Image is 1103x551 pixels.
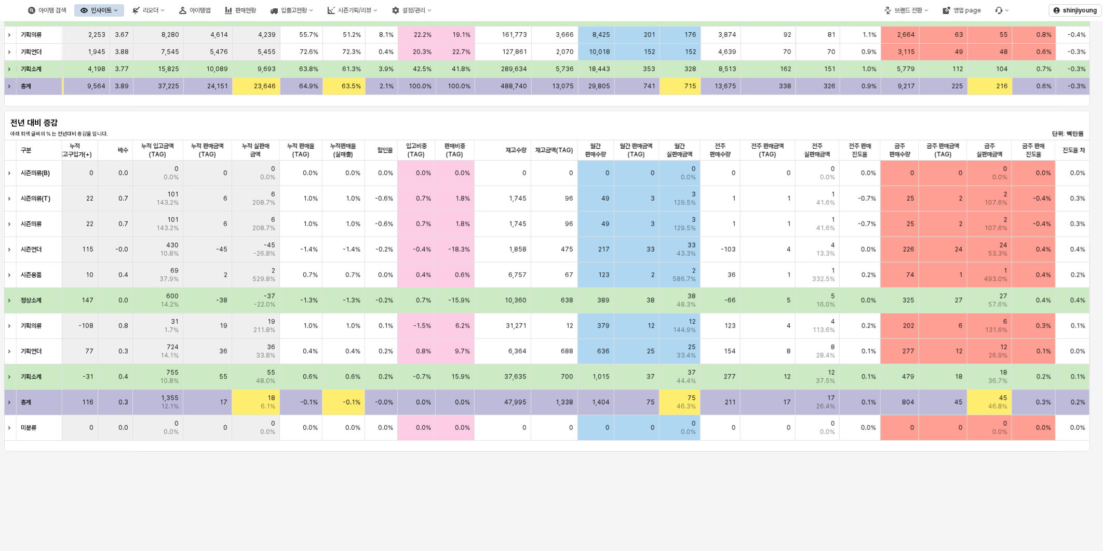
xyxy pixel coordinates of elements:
[824,65,836,73] span: 151
[21,195,50,202] strong: 시즌의류(T)
[831,190,835,199] span: 1
[732,220,736,228] span: 1
[448,82,471,90] span: 100.0%
[216,245,227,254] span: -45
[705,142,736,159] span: 전주 판매수량
[1037,65,1052,73] span: 0.7%
[1033,220,1052,228] span: -0.4%
[684,82,696,90] span: 715
[688,241,696,250] span: 33
[644,31,655,39] span: 201
[386,4,438,17] button: 설정/관리
[21,65,42,73] strong: 기획소계
[895,7,922,14] div: 브랜드 전환
[779,82,791,90] span: 338
[74,4,124,17] div: 인사이트
[955,31,963,39] span: 63
[449,245,470,254] span: -18.3%
[167,216,179,224] span: 101
[118,169,128,177] span: 0.0
[787,245,791,254] span: 4
[972,142,1007,159] span: 금주 실판매금액
[502,65,528,73] span: 289,634
[378,146,393,154] span: 할인율
[375,194,393,203] span: -0.6%
[588,65,610,73] span: 18,443
[997,65,1008,73] span: 104
[583,142,610,159] span: 월간 판매수량
[1049,4,1102,17] button: shinjiyoung
[223,194,227,203] span: 6
[1064,146,1086,154] span: 진도율 차
[86,194,93,203] span: 22
[173,4,217,17] button: 아이템맵
[1071,194,1086,203] span: 0.3%
[509,194,527,203] span: 1,745
[1000,241,1008,250] span: 24
[164,173,179,181] span: 0.0%
[21,169,50,177] strong: 시즌의류(B)
[959,194,963,203] span: 2
[885,142,915,159] span: 금주 판매수량
[156,224,179,232] span: 143.2%
[89,169,93,177] span: 0
[907,194,915,203] span: 25
[566,194,574,203] span: 96
[1033,194,1052,203] span: -0.4%
[4,78,18,95] div: Expand row
[303,169,318,177] span: 0.0%
[21,146,31,154] span: 구분
[453,31,471,39] span: 19.1%
[862,169,877,177] span: 0.0%
[219,4,262,17] button: 판매현황
[4,313,18,338] div: Expand row
[378,169,393,177] span: 0.0%
[820,173,835,181] span: 0.0%
[236,142,275,159] span: 누적 실판매 금액
[162,31,179,39] span: 8,280
[651,220,655,228] span: 3
[223,220,227,228] span: 6
[677,250,696,258] span: 43.3%
[831,165,835,173] span: 0
[959,169,963,177] span: 0
[416,220,431,228] span: 0.7%
[1037,82,1052,90] span: 0.6%
[828,31,836,39] span: 81
[346,194,360,203] span: 1.0%
[831,241,835,250] span: 4
[158,82,179,90] span: 37,225
[260,173,275,181] span: 0.0%
[897,65,916,73] span: 5,779
[88,31,105,39] span: 2,253
[644,48,655,56] span: 152
[588,82,610,90] span: 29,805
[210,48,228,56] span: 5,476
[303,194,318,203] span: 1.0%
[115,245,128,254] span: -0.0
[409,82,432,90] span: 100.0%
[1068,65,1086,73] span: -0.3%
[206,65,228,73] span: 10,089
[858,220,877,228] span: -0.7%
[4,186,18,211] div: Expand row
[327,142,360,159] span: 누적판매율(실매출)
[1000,48,1008,56] span: 48
[86,220,93,228] span: 22
[606,169,610,177] span: 0
[258,31,276,39] span: 4,239
[174,165,179,173] span: 0
[413,245,431,254] span: -0.4%
[342,65,361,73] span: 61.3%
[1071,245,1086,254] span: 0.4%
[745,142,791,159] span: 전주 판매금액(TAG)
[1063,6,1097,15] p: shinjiyoung
[937,4,987,17] button: 영업 page
[440,142,470,159] span: 판매비중(TAG)
[115,48,129,56] span: 3.88
[816,199,835,207] span: 41.6%
[343,245,360,254] span: -1.4%
[692,190,696,199] span: 3
[732,194,736,203] span: 1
